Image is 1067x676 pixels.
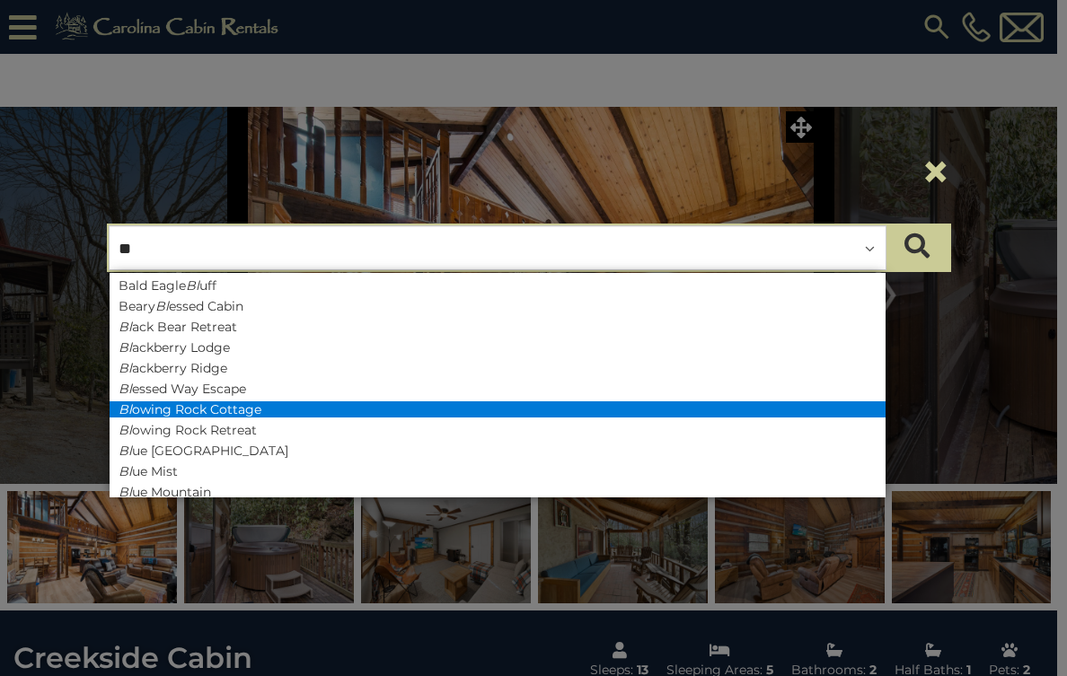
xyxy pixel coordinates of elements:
[119,360,132,376] em: Bl
[119,319,132,335] em: Bl
[119,401,132,417] em: Bl
[110,277,886,294] li: Bald Eagle uff
[110,443,886,459] li: ue [GEOGRAPHIC_DATA]
[110,360,886,376] li: ackberry Ridge
[110,319,886,335] li: ack Bear Retreat
[119,339,132,356] em: Bl
[110,422,886,438] li: owing Rock Retreat
[119,443,132,459] em: Bl
[119,463,132,479] em: Bl
[110,484,886,500] li: ue Mountain
[186,277,199,294] em: Bl
[119,381,132,397] em: Bl
[110,463,886,479] li: ue Mist
[110,401,886,417] li: owing Rock Cottage
[119,484,132,500] em: Bl
[110,298,886,314] li: Beary essed Cabin
[155,298,169,314] em: Bl
[110,381,886,397] li: essed Way Escape
[119,422,132,438] em: Bl
[110,339,886,356] li: ackberry Lodge
[921,146,951,197] button: ×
